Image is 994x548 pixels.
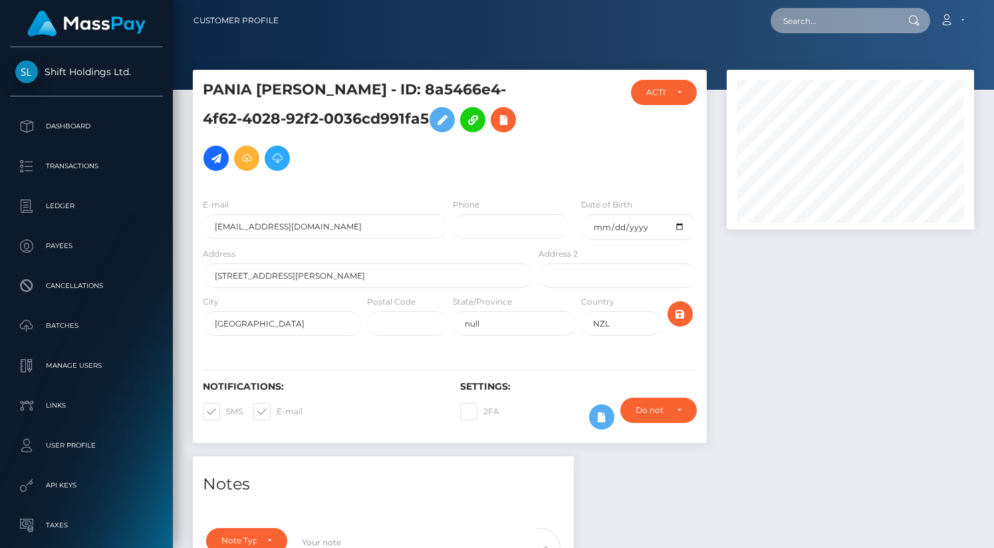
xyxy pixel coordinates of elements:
[10,110,163,143] a: Dashboard
[203,80,526,178] h5: PANIA [PERSON_NAME] - ID: 8a5466e4-4f62-4028-92f2-0036cd991fa5
[620,398,697,423] button: Do not require
[15,116,158,136] p: Dashboard
[453,296,512,308] label: State/Province
[10,150,163,183] a: Transactions
[15,156,158,176] p: Transactions
[453,199,479,211] label: Phone
[10,66,163,78] span: Shift Holdings Ltd.
[460,381,697,392] h6: Settings:
[203,199,229,211] label: E-mail
[203,146,229,171] a: Initiate Payout
[367,296,416,308] label: Postal Code
[10,469,163,502] a: API Keys
[221,535,257,546] div: Note Type
[10,509,163,542] a: Taxes
[10,389,163,422] a: Links
[15,196,158,216] p: Ledger
[15,396,158,416] p: Links
[203,381,440,392] h6: Notifications:
[15,436,158,456] p: User Profile
[581,296,614,308] label: Country
[631,80,697,105] button: ACTIVE
[203,403,243,420] label: SMS
[253,403,303,420] label: E-mail
[646,87,666,98] div: ACTIVE
[15,236,158,256] p: Payees
[203,296,219,308] label: City
[203,473,564,496] h4: Notes
[771,8,896,33] input: Search...
[27,11,146,37] img: MassPay Logo
[10,309,163,342] a: Batches
[15,356,158,376] p: Manage Users
[15,61,38,83] img: Shift Holdings Ltd.
[10,190,163,223] a: Ledger
[460,403,499,420] label: 2FA
[203,248,235,260] label: Address
[193,7,279,35] a: Customer Profile
[10,429,163,462] a: User Profile
[539,248,578,260] label: Address 2
[10,349,163,382] a: Manage Users
[15,276,158,296] p: Cancellations
[15,476,158,495] p: API Keys
[15,316,158,336] p: Batches
[10,269,163,303] a: Cancellations
[581,199,632,211] label: Date of Birth
[636,405,666,416] div: Do not require
[10,229,163,263] a: Payees
[15,515,158,535] p: Taxes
